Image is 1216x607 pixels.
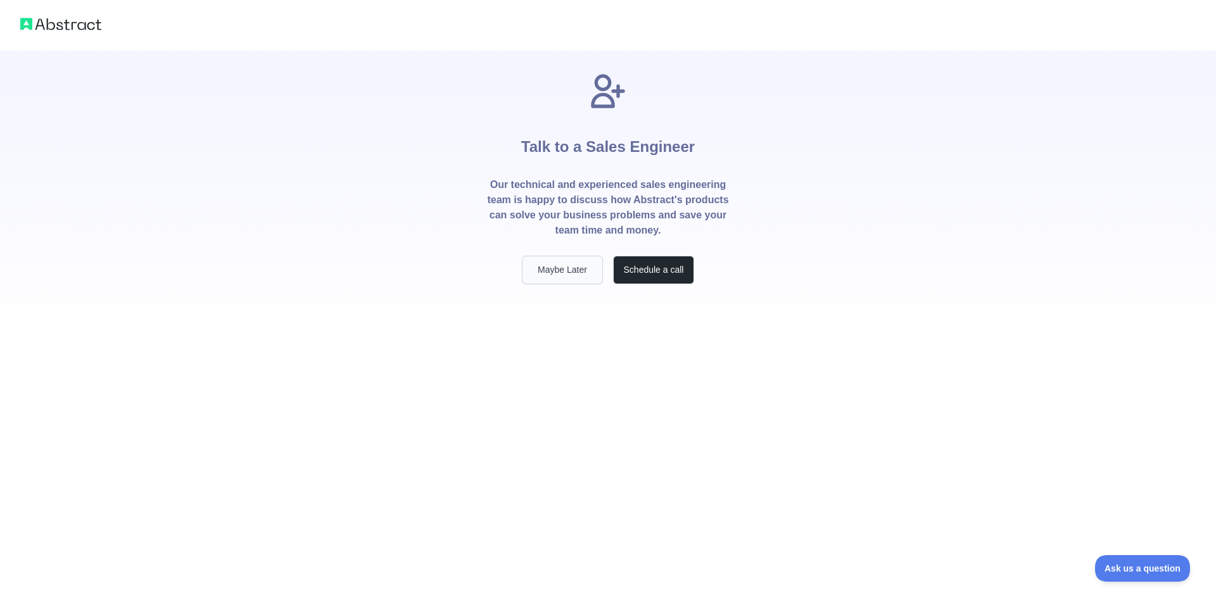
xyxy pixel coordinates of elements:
[20,15,101,33] img: Abstract logo
[521,111,695,177] h1: Talk to a Sales Engineer
[1095,555,1191,582] iframe: Toggle Customer Support
[522,256,603,284] button: Maybe Later
[613,256,694,284] button: Schedule a call
[486,177,730,238] p: Our technical and experienced sales engineering team is happy to discuss how Abstract's products ...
